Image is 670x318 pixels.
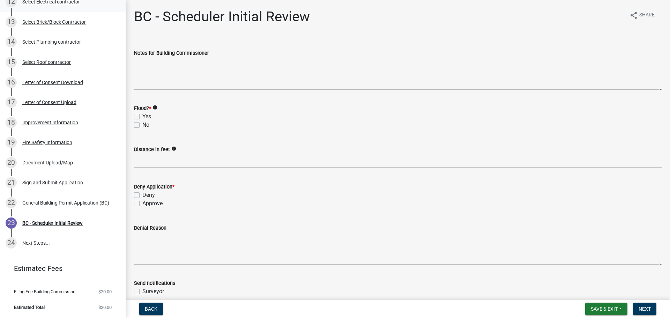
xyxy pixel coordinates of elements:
span: Save & Exit [591,306,618,312]
label: Deny Application [134,185,174,190]
button: Save & Exit [585,303,627,315]
div: General Building Permit Application (BC) [22,200,109,205]
span: Next [639,306,651,312]
div: 21 [6,177,17,188]
label: Deny [142,191,155,199]
div: Select Plumbing contractor [22,39,81,44]
label: Approve [142,199,163,208]
div: 13 [6,16,17,28]
div: 24 [6,237,17,249]
button: Back [139,303,163,315]
div: 16 [6,77,17,88]
label: Surveyor [142,287,164,296]
div: Document Upload/Map [22,160,73,165]
div: 19 [6,137,17,148]
button: shareShare [624,8,660,22]
i: info [171,146,176,151]
div: 22 [6,197,17,208]
div: Sign and Submit Application [22,180,83,185]
div: 15 [6,57,17,68]
div: BC - Scheduler Initial Review [22,221,83,225]
button: Next [633,303,656,315]
label: No [142,121,149,129]
span: $20.00 [98,289,112,294]
div: 23 [6,217,17,229]
div: Fire Safety Information [22,140,72,145]
div: 14 [6,36,17,47]
a: Estimated Fees [6,261,114,275]
div: Improvement Information [22,120,78,125]
span: $20.00 [98,305,112,310]
label: Denial Reason [134,226,166,231]
label: Yes [142,112,151,121]
label: Distance in feet [134,147,170,152]
label: Notes for Building Commissioner [134,51,209,56]
div: 20 [6,157,17,168]
span: Share [639,11,655,20]
div: 18 [6,117,17,128]
label: Send notifications [134,281,175,286]
span: Filing Fee Building Commission [14,289,75,294]
div: Letter of Consent Download [22,80,83,85]
div: Select Brick/Block Contractor [22,20,86,24]
label: Highway [142,296,164,304]
span: Back [145,306,157,312]
i: info [152,105,157,110]
div: Select Roof contractor [22,60,71,65]
h1: BC - Scheduler Initial Review [134,8,310,25]
div: Letter of Consent Upload [22,100,76,105]
div: 17 [6,97,17,108]
span: Estimated Total [14,305,45,310]
label: Flood? [134,106,151,111]
i: share [630,11,638,20]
